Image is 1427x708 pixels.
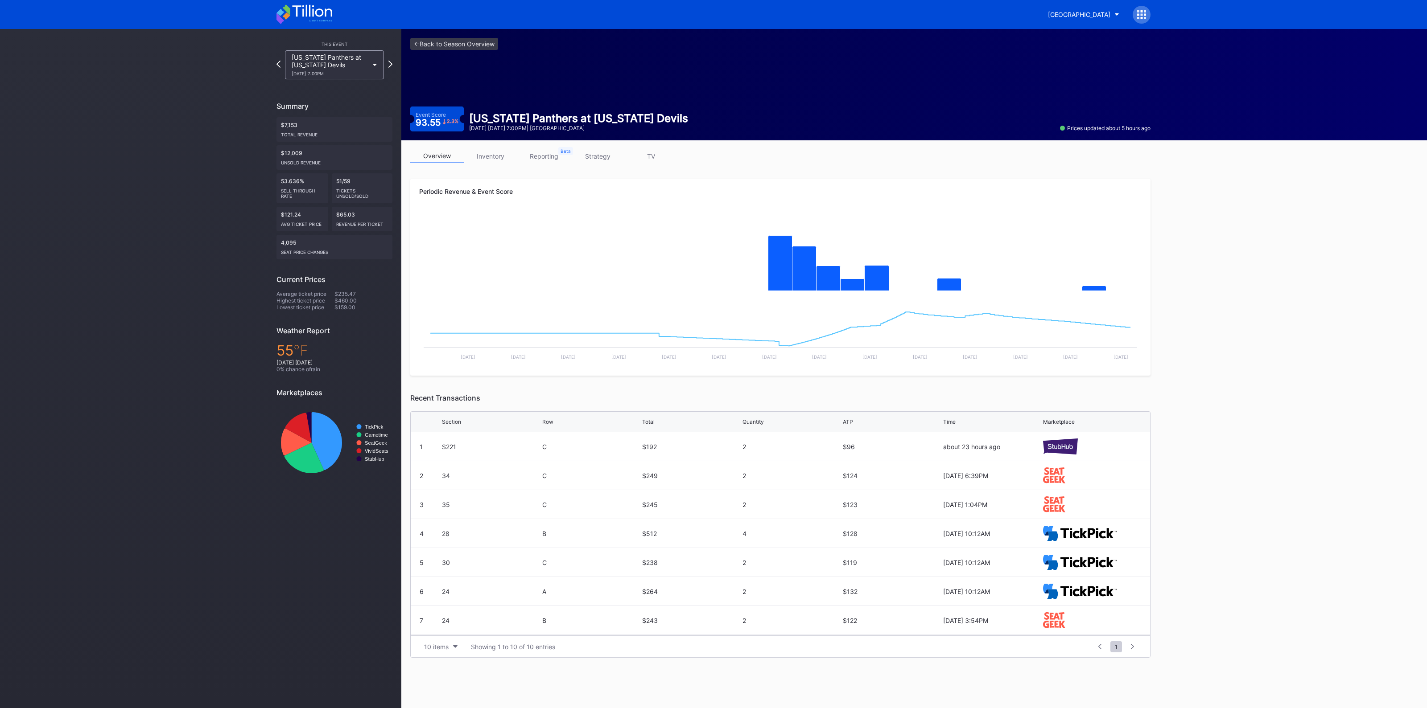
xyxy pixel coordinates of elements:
text: StubHub [365,456,384,462]
div: 6 [420,588,424,595]
img: stubHub.svg [1043,438,1078,454]
text: VividSeats [365,448,388,454]
div: Summary [276,102,392,110]
text: [DATE] [1013,354,1028,360]
div: Showing 1 to 10 of 10 entries [471,643,555,651]
a: TV [624,149,678,163]
div: C [542,559,640,566]
div: Section [442,418,461,425]
div: $192 [642,443,740,450]
div: 35 [442,501,540,508]
div: Total [642,418,655,425]
div: Tickets Unsold/Sold [336,184,388,199]
text: [DATE] [1063,354,1078,360]
div: 10 items [424,643,449,651]
div: $243 [642,617,740,624]
div: 2 [742,588,841,595]
div: [DATE] 3:54PM [943,617,1041,624]
div: [US_STATE] Panthers at [US_STATE] Devils [292,53,368,76]
div: Average ticket price [276,291,334,297]
div: Weather Report [276,326,392,335]
div: 30 [442,559,540,566]
text: [DATE] [963,354,977,360]
div: [DATE] 1:04PM [943,501,1041,508]
div: [DATE] [DATE] 7:00PM | [GEOGRAPHIC_DATA] [469,125,688,131]
img: seatGeek.svg [1043,467,1065,483]
div: Recent Transactions [410,393,1151,402]
text: [DATE] [812,354,827,360]
text: [DATE] [762,354,777,360]
div: 4 [420,530,424,537]
div: Current Prices [276,275,392,284]
div: 0 % chance of rain [276,366,392,372]
div: [DATE] 10:12AM [943,530,1041,537]
div: [DATE] [DATE] [276,359,392,366]
button: 10 items [420,641,462,653]
span: 1 [1110,641,1122,652]
img: TickPick_logo.svg [1043,555,1117,570]
div: 24 [442,617,540,624]
div: $128 [843,530,941,537]
a: overview [410,149,464,163]
div: Time [943,418,956,425]
div: [DATE] 10:12AM [943,588,1041,595]
div: 4,095 [276,235,392,259]
div: $7,153 [276,117,392,142]
svg: Chart title [419,300,1142,367]
div: $132 [843,588,941,595]
a: reporting [517,149,571,163]
text: [DATE] [662,354,676,360]
text: [DATE] [611,354,626,360]
div: $124 [843,472,941,479]
text: [DATE] [461,354,475,360]
div: 51/59 [332,173,392,203]
div: [DATE] 10:12AM [943,559,1041,566]
div: Revenue per ticket [336,218,388,227]
div: $460.00 [334,297,392,304]
div: Event Score [416,111,446,118]
div: S221 [442,443,540,450]
div: $12,009 [276,145,392,170]
div: C [542,443,640,450]
div: [DATE] 7:00PM [292,71,368,76]
div: 53.636% [276,173,328,203]
div: $65.03 [332,207,392,231]
div: Marketplace [1043,418,1075,425]
a: inventory [464,149,517,163]
text: [DATE] [712,354,726,360]
div: Avg ticket price [281,218,324,227]
div: A [542,588,640,595]
div: $159.00 [334,304,392,311]
div: Lowest ticket price [276,304,334,311]
div: 2.3 % [447,119,458,124]
text: [DATE] [1114,354,1128,360]
text: [DATE] [862,354,877,360]
div: Sell Through Rate [281,184,324,199]
div: seat price changes [281,246,388,255]
div: 2 [742,501,841,508]
div: about 23 hours ago [943,443,1041,450]
a: <-Back to Season Overview [410,38,498,50]
div: 34 [442,472,540,479]
text: Gametime [365,432,388,438]
div: $235.47 [334,291,392,297]
div: 5 [420,559,424,566]
div: 1 [420,443,423,450]
div: 2 [742,559,841,566]
img: TickPick_logo.svg [1043,584,1117,599]
div: 2 [742,443,841,450]
text: TickPick [365,424,384,430]
div: [GEOGRAPHIC_DATA] [1048,11,1110,18]
a: strategy [571,149,624,163]
img: seatGeek.svg [1043,496,1065,512]
div: $264 [642,588,740,595]
div: $119 [843,559,941,566]
div: Periodic Revenue & Event Score [419,188,1142,195]
div: 24 [442,588,540,595]
div: B [542,617,640,624]
div: [DATE] 6:39PM [943,472,1041,479]
div: $96 [843,443,941,450]
text: [DATE] [561,354,576,360]
div: 93.55 [416,118,458,127]
div: Row [542,418,553,425]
